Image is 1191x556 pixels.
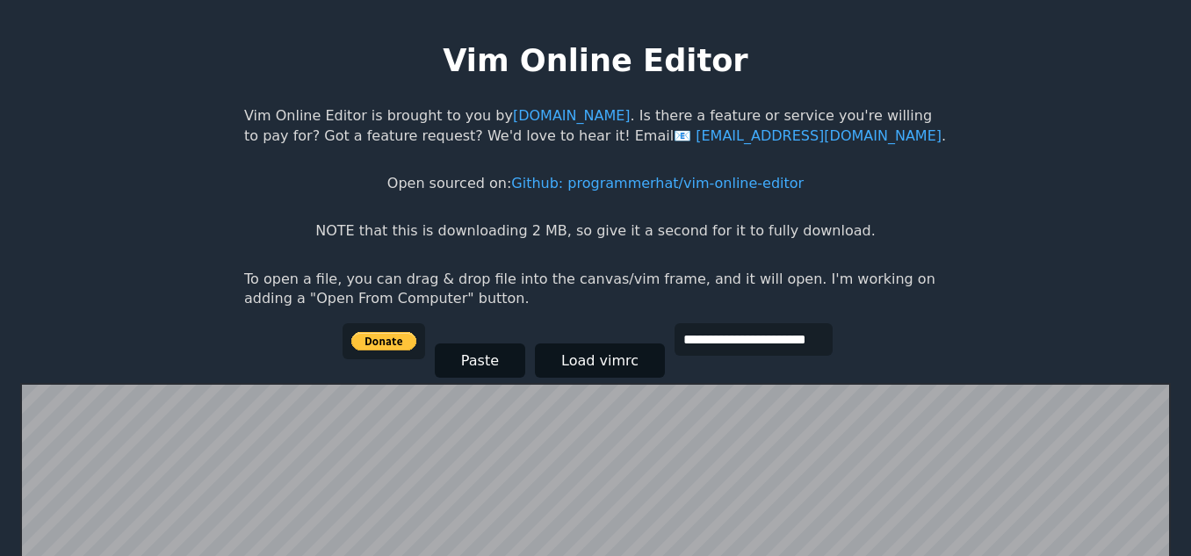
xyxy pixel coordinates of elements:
a: Github: programmerhat/vim-online-editor [511,175,804,191]
h1: Vim Online Editor [443,39,747,82]
p: Open sourced on: [387,174,804,193]
button: Load vimrc [535,343,665,378]
button: Paste [435,343,525,378]
p: To open a file, you can drag & drop file into the canvas/vim frame, and it will open. I'm working... [244,270,947,309]
p: NOTE that this is downloading 2 MB, so give it a second for it to fully download. [315,221,875,241]
p: Vim Online Editor is brought to you by . Is there a feature or service you're willing to pay for?... [244,106,947,146]
a: [DOMAIN_NAME] [513,107,631,124]
a: [EMAIL_ADDRESS][DOMAIN_NAME] [674,127,942,144]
